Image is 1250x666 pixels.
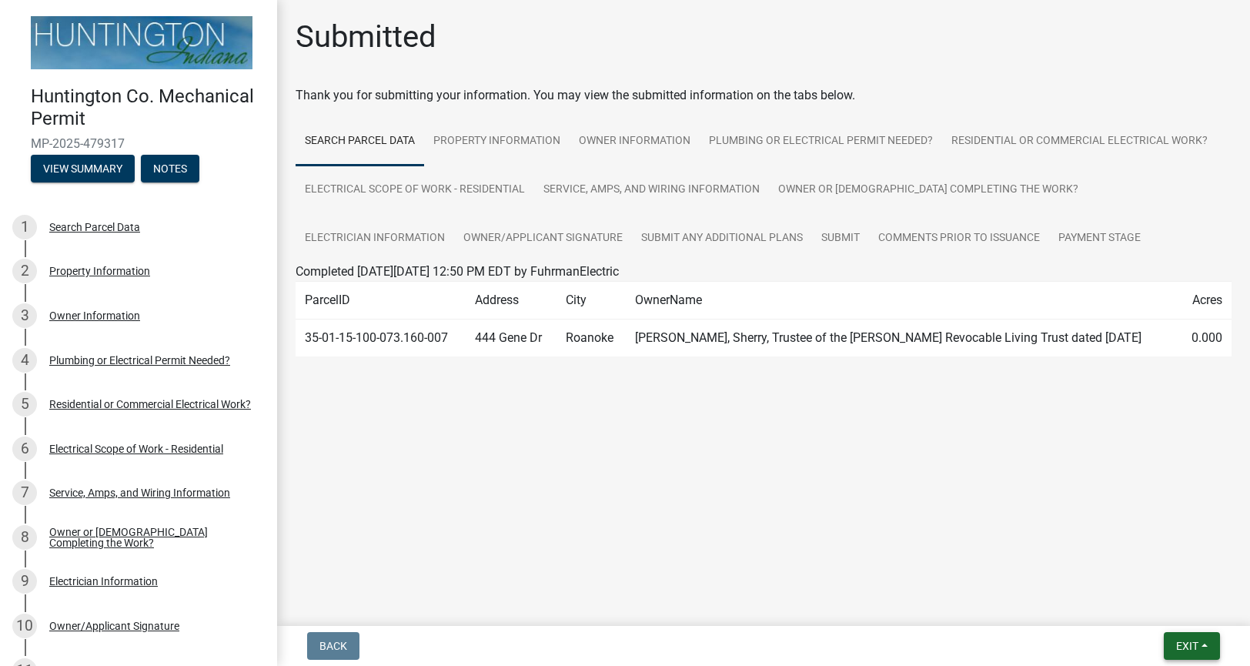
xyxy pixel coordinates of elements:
[12,569,37,594] div: 9
[466,282,556,320] td: Address
[12,480,37,505] div: 7
[49,576,158,587] div: Electrician Information
[626,282,1179,320] td: OwnerName
[424,117,570,166] a: Property Information
[141,163,199,176] wm-modal-confirm: Notes
[141,155,199,182] button: Notes
[307,632,359,660] button: Back
[942,117,1217,166] a: Residential or Commercial Electrical Work?
[466,320,556,357] td: 444 Gene Dr
[12,392,37,417] div: 5
[556,282,627,320] td: City
[49,399,251,410] div: Residential or Commercial Electrical Work?
[31,136,246,151] span: MP-2025-479317
[700,117,942,166] a: Plumbing or Electrical Permit Needed?
[1179,320,1232,357] td: 0.000
[49,527,252,548] div: Owner or [DEMOGRAPHIC_DATA] Completing the Work?
[296,320,466,357] td: 35-01-15-100-073.160-007
[626,320,1179,357] td: [PERSON_NAME], Sherry, Trustee of the [PERSON_NAME] Revocable Living Trust dated [DATE]
[1049,214,1150,263] a: Payment Stage
[1179,282,1232,320] td: Acres
[769,166,1088,215] a: Owner or [DEMOGRAPHIC_DATA] Completing the Work?
[296,282,466,320] td: ParcelID
[454,214,632,263] a: Owner/Applicant Signature
[31,16,252,69] img: Huntington County, Indiana
[31,85,265,130] h4: Huntington Co. Mechanical Permit
[49,621,179,631] div: Owner/Applicant Signature
[49,222,140,233] div: Search Parcel Data
[296,18,436,55] h1: Submitted
[296,86,1232,105] div: Thank you for submitting your information. You may view the submitted information on the tabs below.
[1164,632,1220,660] button: Exit
[12,348,37,373] div: 4
[296,117,424,166] a: Search Parcel Data
[319,640,347,652] span: Back
[12,259,37,283] div: 2
[31,155,135,182] button: View Summary
[296,264,619,279] span: Completed [DATE][DATE] 12:50 PM EDT by FuhrmanElectric
[534,166,769,215] a: Service, Amps, and Wiring Information
[49,487,230,498] div: Service, Amps, and Wiring Information
[296,214,454,263] a: Electrician Information
[812,214,869,263] a: Submit
[49,355,230,366] div: Plumbing or Electrical Permit Needed?
[632,214,812,263] a: Submit Any Additional Plans
[570,117,700,166] a: Owner Information
[296,166,534,215] a: Electrical Scope of Work - Residential
[12,437,37,461] div: 6
[49,310,140,321] div: Owner Information
[12,303,37,328] div: 3
[1176,640,1198,652] span: Exit
[12,614,37,638] div: 10
[49,266,150,276] div: Property Information
[49,443,223,454] div: Electrical Scope of Work - Residential
[31,163,135,176] wm-modal-confirm: Summary
[12,215,37,239] div: 1
[556,320,627,357] td: Roanoke
[12,525,37,550] div: 8
[869,214,1049,263] a: Comments Prior to Issuance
